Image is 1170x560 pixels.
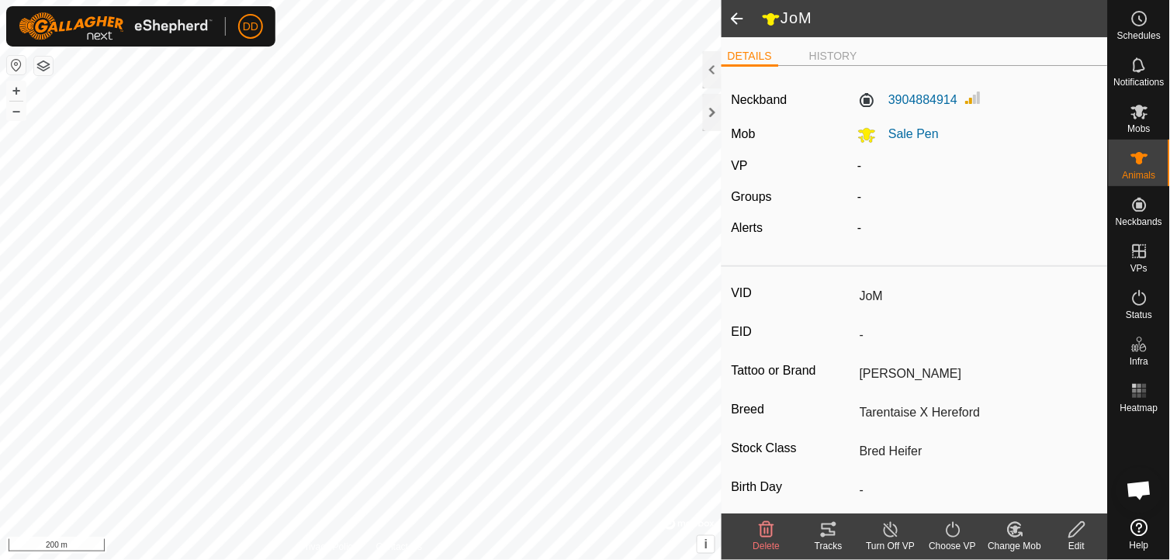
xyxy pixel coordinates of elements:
[19,12,213,40] img: Gallagher Logo
[1116,467,1163,513] div: Open chat
[722,48,778,67] li: DETAILS
[732,221,763,234] label: Alerts
[804,48,864,64] li: HISTORY
[1120,403,1158,413] span: Heatmap
[877,127,940,140] span: Sale Pen
[704,538,708,551] span: i
[984,539,1046,553] div: Change Mob
[858,91,958,109] label: 3904884914
[1116,217,1162,226] span: Neckbands
[1130,264,1147,273] span: VPs
[1046,539,1108,553] div: Edit
[1126,310,1152,320] span: Status
[762,9,1108,29] h2: JoM
[852,219,1104,237] div: -
[732,127,756,140] label: Mob
[697,536,715,553] button: i
[860,539,922,553] div: Turn Off VP
[299,540,358,554] a: Privacy Policy
[1130,357,1148,366] span: Infra
[798,539,860,553] div: Tracks
[7,56,26,74] button: Reset Map
[753,541,781,551] span: Delete
[376,540,422,554] a: Contact Us
[852,188,1104,206] div: -
[732,283,853,303] label: VID
[732,477,853,497] label: Birth Day
[1109,513,1170,556] a: Help
[732,91,787,109] label: Neckband
[732,190,772,203] label: Groups
[732,159,748,172] label: VP
[1123,171,1156,180] span: Animals
[964,88,983,107] img: Signal strength
[922,539,984,553] div: Choose VP
[34,57,53,75] button: Map Layers
[1114,78,1165,87] span: Notifications
[7,102,26,120] button: –
[1128,124,1151,133] span: Mobs
[732,399,853,420] label: Breed
[732,361,853,381] label: Tattoo or Brand
[732,322,853,342] label: EID
[243,19,258,35] span: DD
[732,438,853,458] label: Stock Class
[7,81,26,100] button: +
[1117,31,1161,40] span: Schedules
[1130,541,1149,550] span: Help
[858,159,862,172] app-display-virtual-paddock-transition: -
